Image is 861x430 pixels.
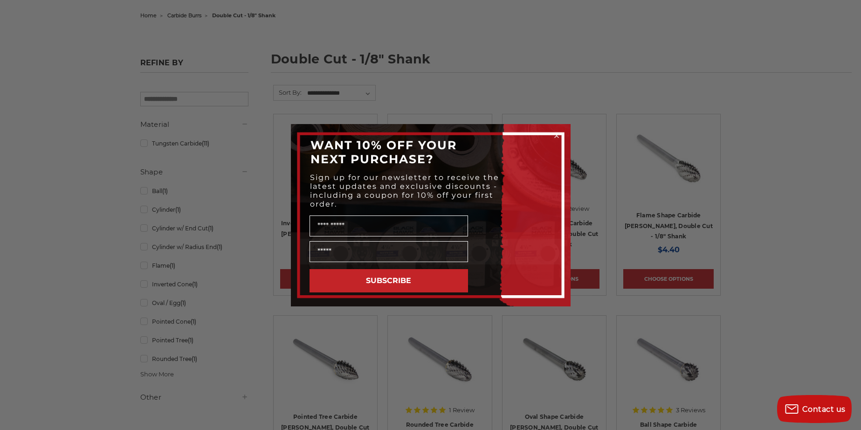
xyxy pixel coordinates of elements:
[802,405,846,414] span: Contact us
[552,131,561,140] button: Close dialog
[310,138,457,166] span: WANT 10% OFF YOUR NEXT PURCHASE?
[310,173,499,208] span: Sign up for our newsletter to receive the latest updates and exclusive discounts - including a co...
[310,269,468,292] button: SUBSCRIBE
[310,241,468,262] input: Email
[777,395,852,423] button: Contact us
